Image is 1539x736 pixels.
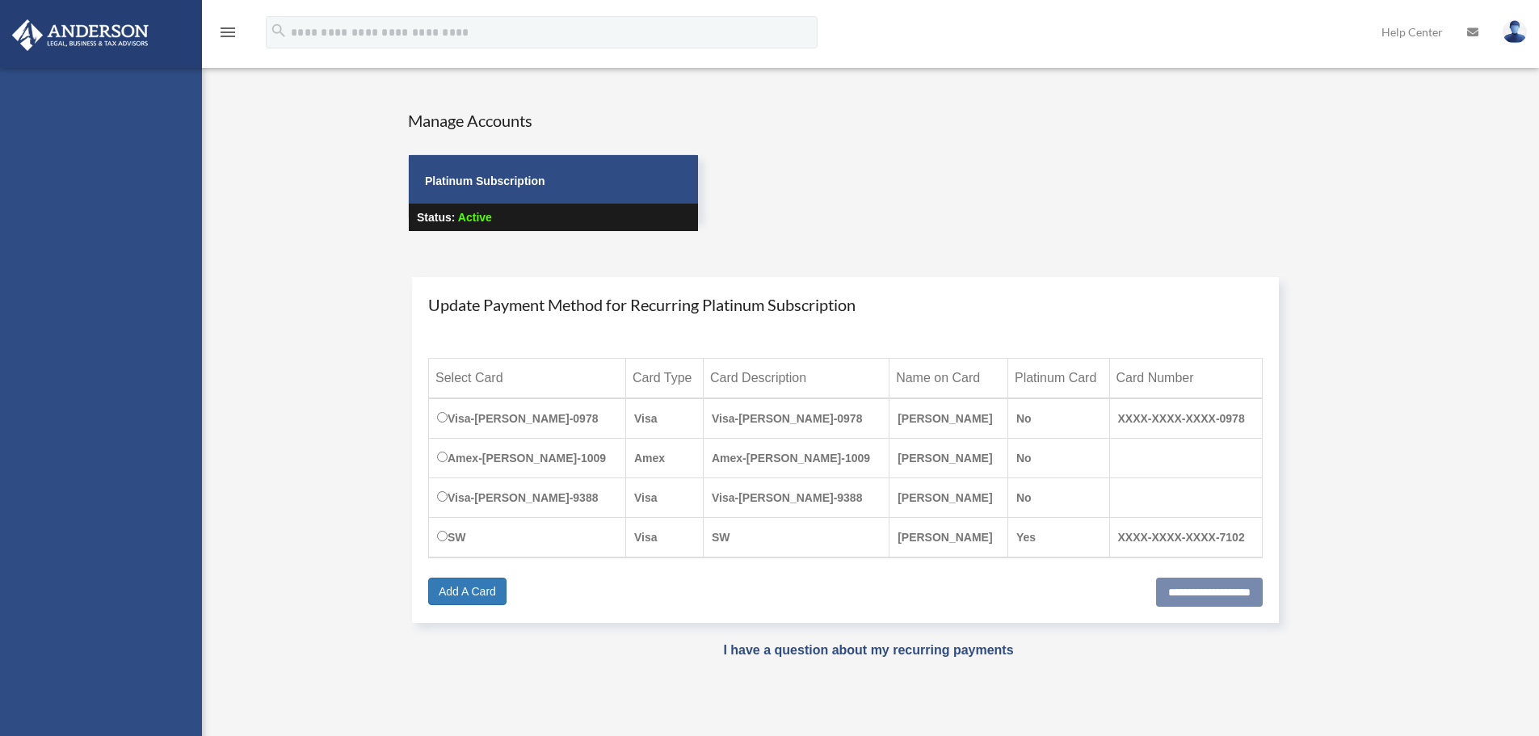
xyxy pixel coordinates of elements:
[270,22,288,40] i: search
[429,438,626,477] td: Amex-[PERSON_NAME]-1009
[1007,398,1109,439] td: No
[218,28,238,42] a: menu
[889,358,1008,398] th: Name on Card
[218,23,238,42] i: menu
[429,477,626,517] td: Visa-[PERSON_NAME]-9388
[1109,517,1262,557] td: XXXX-XXXX-XXXX-7102
[889,517,1008,557] td: [PERSON_NAME]
[703,477,889,517] td: Visa-[PERSON_NAME]-9388
[425,175,545,187] strong: Platinum Subscription
[429,358,626,398] th: Select Card
[1007,358,1109,398] th: Platinum Card
[1109,358,1262,398] th: Card Number
[703,358,889,398] th: Card Description
[703,517,889,557] td: SW
[408,109,699,132] h4: Manage Accounts
[625,398,703,439] td: Visa
[625,477,703,517] td: Visa
[428,293,1263,316] h4: Update Payment Method for Recurring Platinum Subscription
[889,398,1008,439] td: [PERSON_NAME]
[1007,517,1109,557] td: Yes
[428,578,507,605] a: Add A Card
[429,517,626,557] td: SW
[1503,20,1527,44] img: User Pic
[1109,398,1262,439] td: XXXX-XXXX-XXXX-0978
[703,438,889,477] td: Amex-[PERSON_NAME]-1009
[429,398,626,439] td: Visa-[PERSON_NAME]-0978
[889,438,1008,477] td: [PERSON_NAME]
[1007,477,1109,517] td: No
[703,398,889,439] td: Visa-[PERSON_NAME]-0978
[625,438,703,477] td: Amex
[723,643,1013,657] a: I have a question about my recurring payments
[889,477,1008,517] td: [PERSON_NAME]
[458,211,492,224] span: Active
[625,358,703,398] th: Card Type
[625,517,703,557] td: Visa
[1007,438,1109,477] td: No
[417,211,455,224] strong: Status:
[7,19,153,51] img: Anderson Advisors Platinum Portal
